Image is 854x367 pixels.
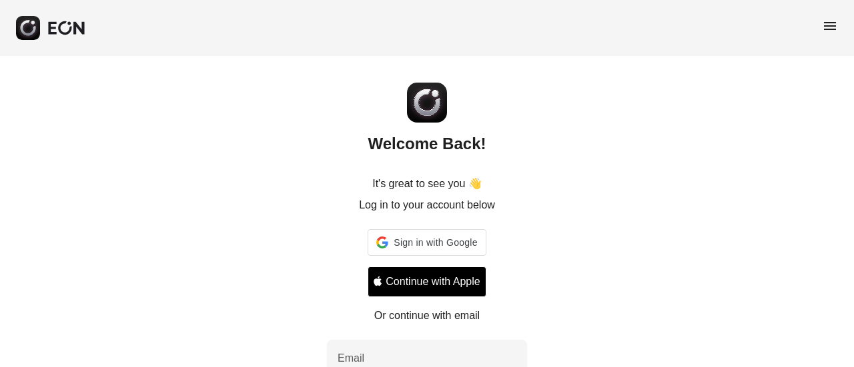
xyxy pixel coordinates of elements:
h2: Welcome Back! [368,133,486,155]
p: Or continue with email [374,308,480,324]
p: Log in to your account below [359,197,495,213]
div: Sign in with Google [368,229,486,256]
span: Sign in with Google [394,234,477,250]
button: Signin with apple ID [368,266,486,297]
label: Email [338,350,364,366]
span: menu [822,18,838,34]
p: It's great to see you 👋 [372,176,482,192]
